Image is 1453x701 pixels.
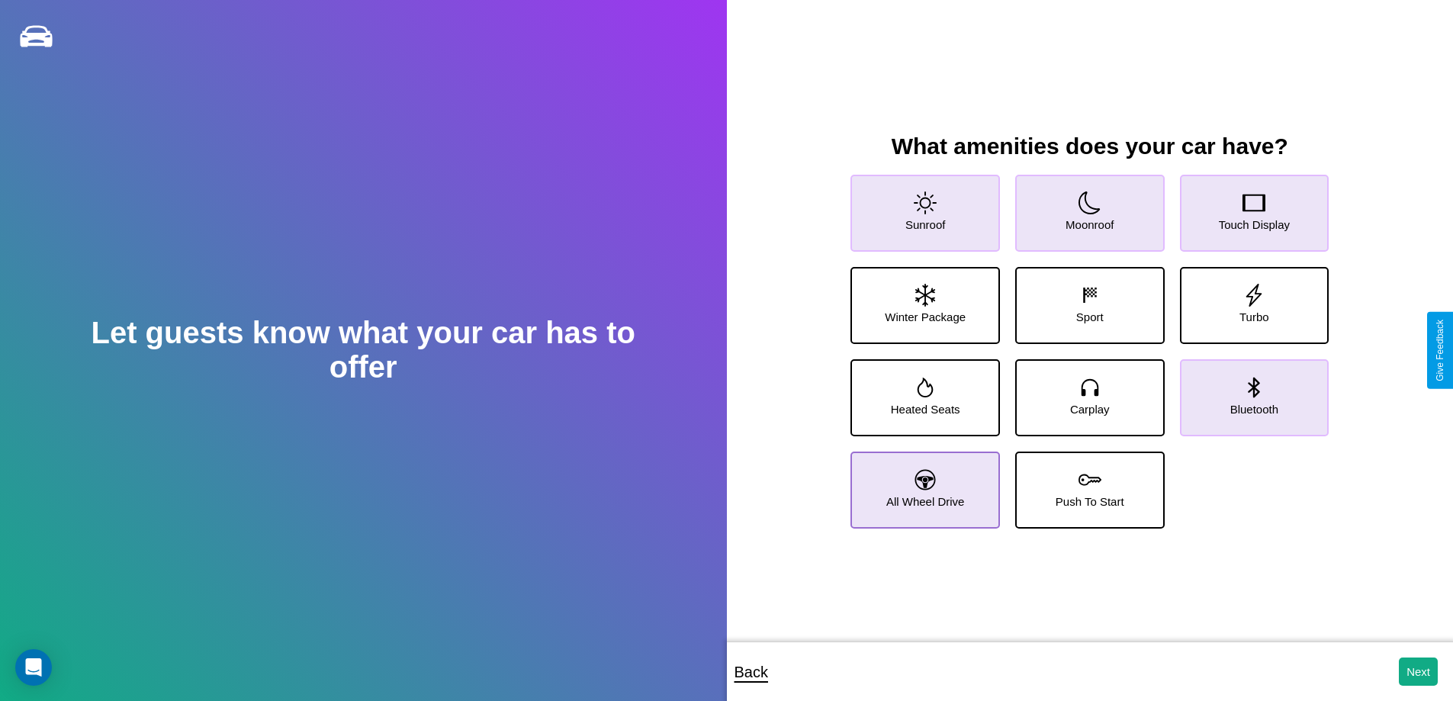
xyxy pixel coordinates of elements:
[72,316,654,384] h2: Let guests know what your car has to offer
[735,658,768,686] p: Back
[1219,214,1290,235] p: Touch Display
[1066,214,1114,235] p: Moonroof
[1070,399,1110,420] p: Carplay
[1435,320,1445,381] div: Give Feedback
[885,307,966,327] p: Winter Package
[1056,491,1124,512] p: Push To Start
[1230,399,1278,420] p: Bluetooth
[835,133,1344,159] h3: What amenities does your car have?
[15,649,52,686] div: Open Intercom Messenger
[886,491,965,512] p: All Wheel Drive
[1399,658,1438,686] button: Next
[905,214,946,235] p: Sunroof
[891,399,960,420] p: Heated Seats
[1239,307,1269,327] p: Turbo
[1076,307,1104,327] p: Sport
